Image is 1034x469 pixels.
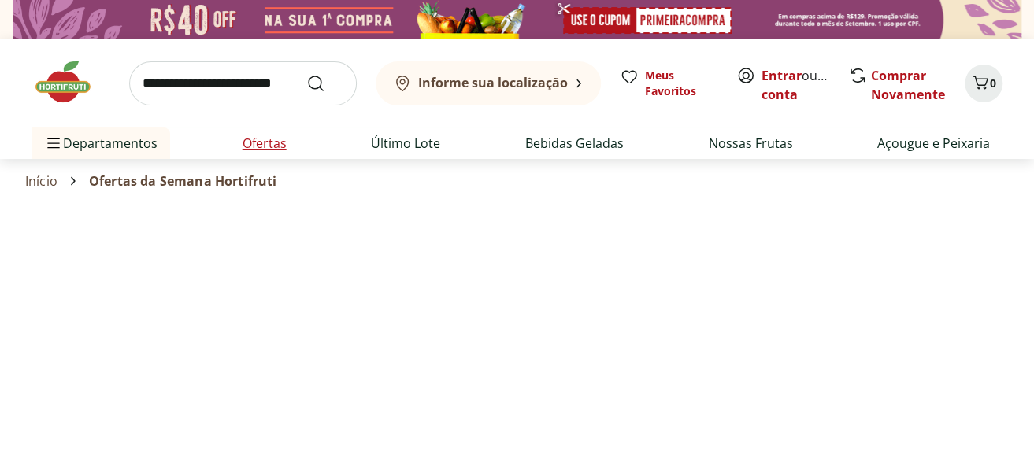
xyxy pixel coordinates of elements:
a: Entrar [762,67,802,84]
a: Comprar Novamente [871,67,945,103]
img: Hortifruti [32,58,110,105]
button: Menu [44,124,63,162]
a: Ofertas [243,134,287,153]
span: ou [762,66,832,104]
a: Último Lote [371,134,440,153]
span: 0 [990,76,996,90]
a: Nossas Frutas [708,134,792,153]
b: Informe sua localização [418,74,568,91]
span: Departamentos [44,124,158,162]
button: Carrinho [965,65,1002,102]
a: Açougue e Peixaria [877,134,990,153]
button: Submit Search [306,74,344,93]
span: Ofertas da Semana Hortifruti [89,174,276,188]
a: Bebidas Geladas [525,134,624,153]
input: search [129,61,357,105]
span: Meus Favoritos [645,68,717,99]
a: Início [25,174,57,188]
button: Informe sua localização [376,61,601,105]
a: Meus Favoritos [620,68,717,99]
a: Criar conta [762,67,848,103]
